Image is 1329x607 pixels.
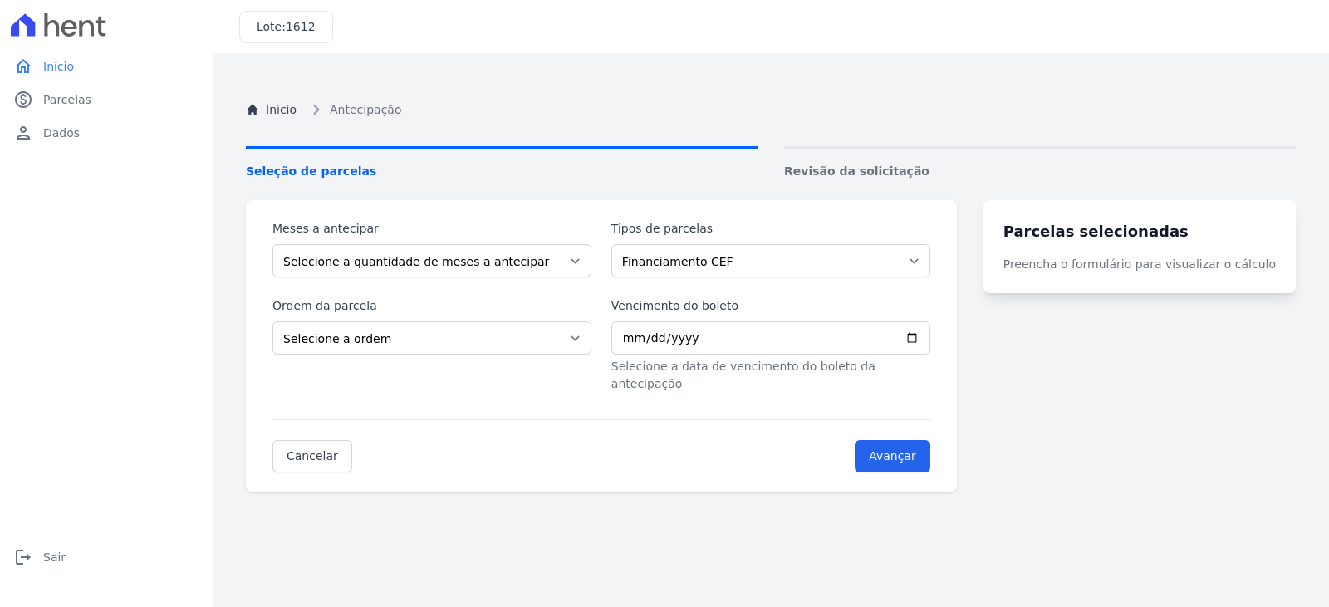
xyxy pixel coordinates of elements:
[7,116,206,149] a: personDados
[7,83,206,116] a: paidParcelas
[272,440,352,472] a: Cancelar
[13,56,33,76] i: home
[272,220,591,237] label: Meses a antecipar
[7,50,206,83] a: homeInício
[286,20,316,33] span: 1612
[784,163,1296,180] span: Revisão da solicitação
[43,58,74,75] span: Início
[855,440,930,472] input: Avançar
[1003,220,1276,242] h3: Parcelas selecionadas
[1003,256,1276,273] p: Preencha o formulário para visualizar o cálculo
[272,297,591,315] label: Ordem da parcela
[246,146,1296,180] nav: Progress
[257,18,316,36] h3: Lote:
[611,297,930,315] label: Vencimento do boleto
[246,100,1296,120] nav: Breadcrumb
[43,91,91,108] span: Parcelas
[13,547,33,567] i: logout
[13,90,33,110] i: paid
[246,101,297,119] a: Inicio
[43,549,66,565] span: Sair
[13,123,33,143] i: person
[330,101,401,119] span: Antecipação
[611,220,930,237] label: Tipos de parcelas
[43,125,80,141] span: Dados
[611,358,930,393] p: Selecione a data de vencimento do boleto da antecipação
[7,541,206,574] a: logoutSair
[246,163,758,180] span: Seleção de parcelas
